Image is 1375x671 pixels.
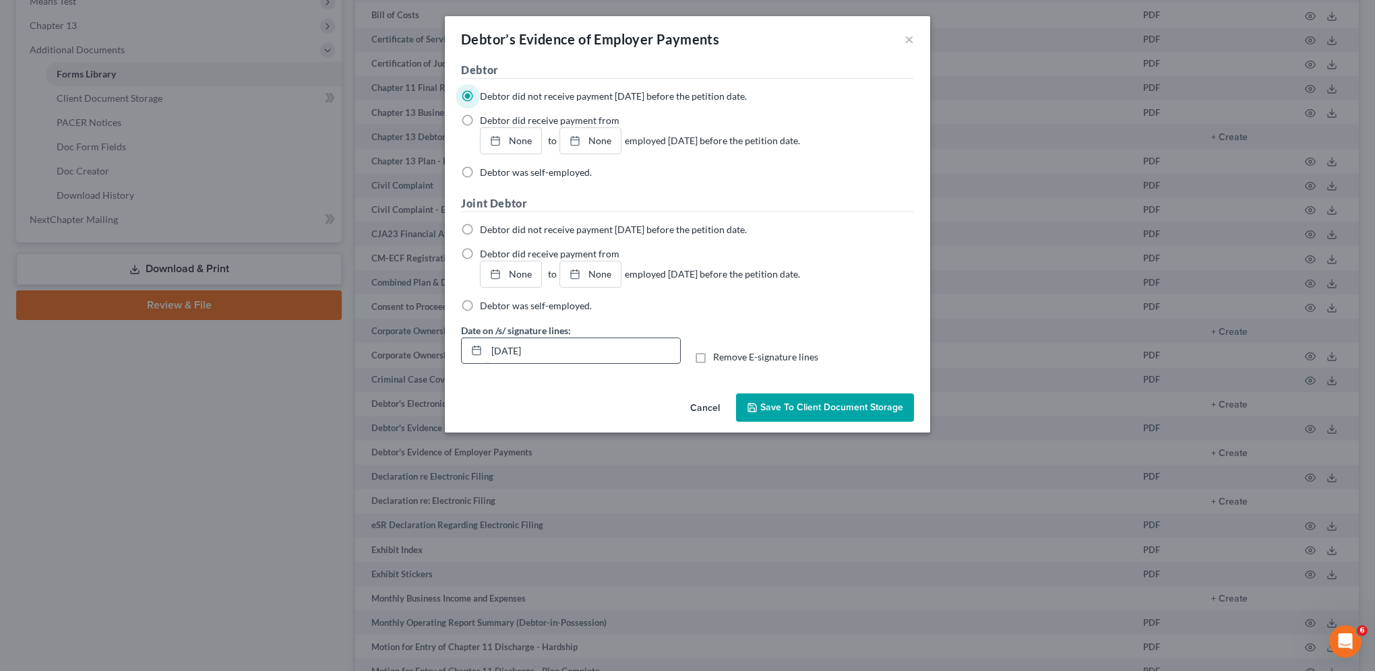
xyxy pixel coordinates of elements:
[132,22,159,49] img: Profile image for Sara
[713,351,818,362] span: Remove E-signature lines
[905,31,914,47] button: ×
[560,261,621,287] a: None
[27,30,105,42] img: logo
[481,261,541,287] a: None
[625,134,800,148] span: employed [DATE] before the petition date.
[480,224,747,235] span: Debtor did not receive payment [DATE] before the petition date.
[461,62,914,79] h5: Debtor
[13,158,256,210] div: Send us a messageWe typically reply in a few hours
[28,299,226,313] div: Attorney's Disclosure of Compensation
[480,248,619,259] span: Debtor did receive payment from
[1329,625,1362,658] iframe: Intercom live chat
[27,119,243,141] p: How can we help?
[20,255,250,294] div: Statement of Financial Affairs - Payments Made in the Last 90 days
[30,454,60,464] span: Home
[20,319,250,344] div: Form Preview Helper
[214,454,235,464] span: Help
[183,22,210,49] img: Profile image for Lindsey
[28,184,225,198] div: We typically reply in a few hours
[736,393,914,422] button: Save to Client Document Storage
[481,128,541,154] a: None
[28,324,226,338] div: Form Preview Helper
[28,349,226,363] div: Amendments
[461,30,719,49] div: Debtor’s Evidence of Employer Payments
[20,222,250,249] button: Search for help
[20,294,250,319] div: Attorney's Disclosure of Compensation
[760,402,903,413] span: Save to Client Document Storage
[480,115,619,126] span: Debtor did receive payment from
[679,395,731,422] button: Cancel
[20,344,250,369] div: Amendments
[27,96,243,119] p: Hi there!
[158,22,185,49] img: Profile image for Emma
[90,420,179,474] button: Messages
[548,267,557,281] span: to
[548,134,557,148] span: to
[28,260,226,288] div: Statement of Financial Affairs - Payments Made in the Last 90 days
[180,420,270,474] button: Help
[232,22,256,46] div: Close
[461,195,914,212] h5: Joint Debtor
[1357,625,1368,636] span: 6
[480,90,747,102] span: Debtor did not receive payment [DATE] before the petition date.
[28,229,109,243] span: Search for help
[28,170,225,184] div: Send us a message
[480,300,592,311] span: Debtor was self-employed.
[480,166,592,178] span: Debtor was self-employed.
[461,323,571,338] label: Date on /s/ signature lines:
[487,338,680,364] input: MM/DD/YYYY
[625,267,800,281] span: employed [DATE] before the petition date.
[112,454,158,464] span: Messages
[560,128,621,154] a: None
